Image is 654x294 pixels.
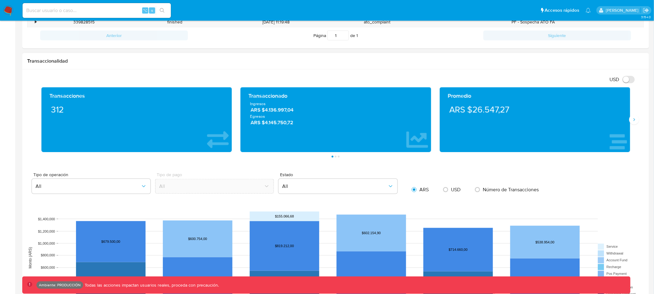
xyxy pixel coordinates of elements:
h1: Transaccionalidad [27,58,644,64]
div: PF - Sospecha ATO FA [423,17,644,27]
input: Buscar usuario o caso... [23,6,171,14]
div: • [35,19,36,25]
span: ⌥ [143,7,147,13]
span: Página de [313,31,358,40]
span: s [151,7,153,13]
span: Accesos rápidos [545,7,580,14]
div: ato_complaint [332,17,423,27]
span: 3.154.0 [641,14,651,19]
span: 1 [356,32,358,39]
div: [DATE] 11:19:48 [220,17,332,27]
button: search-icon [156,6,168,15]
a: Salir [643,7,649,14]
div: 339828515 [38,17,129,27]
button: Anterior [40,31,188,40]
p: Todas las acciones impactan usuarios reales, proceda con precaución. [83,282,219,288]
p: yamil.zavala@mercadolibre.com [606,7,641,13]
div: finished [129,17,220,27]
a: Notificaciones [586,8,591,13]
p: Ambiente: PRODUCCIÓN [39,284,81,286]
button: Siguiente [483,31,631,40]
